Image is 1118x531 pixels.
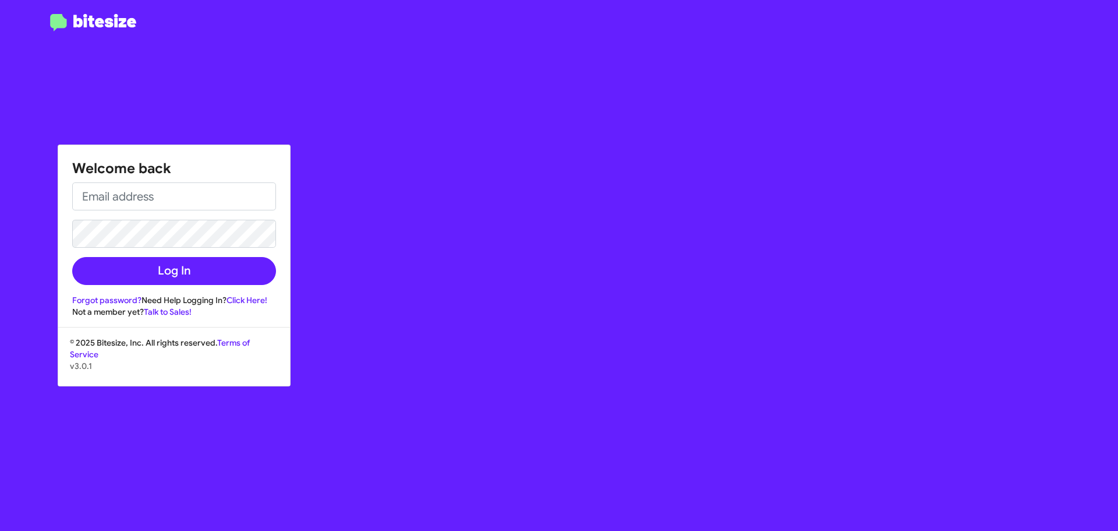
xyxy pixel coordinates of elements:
div: Need Help Logging In? [72,294,276,306]
div: Not a member yet? [72,306,276,318]
div: © 2025 Bitesize, Inc. All rights reserved. [58,337,290,386]
p: v3.0.1 [70,360,278,372]
a: Forgot password? [72,295,141,305]
button: Log In [72,257,276,285]
a: Talk to Sales! [144,307,192,317]
h1: Welcome back [72,159,276,178]
a: Click Here! [227,295,267,305]
input: Email address [72,182,276,210]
